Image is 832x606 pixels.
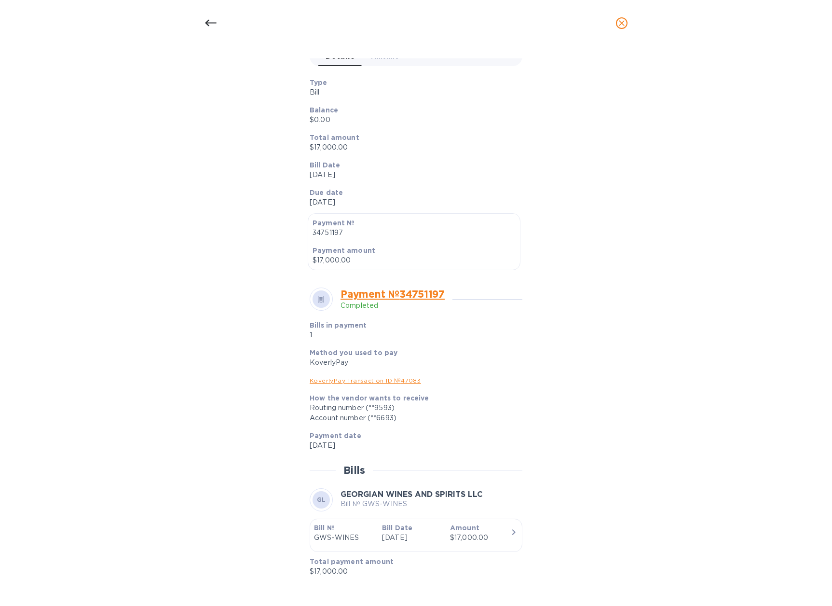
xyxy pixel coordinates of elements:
[450,524,479,532] b: Amount
[310,403,515,413] div: Routing number (**9593)
[310,441,515,451] p: [DATE]
[314,524,335,532] b: Bill №
[310,377,421,384] a: KoverlyPay Transaction ID № 47083
[310,358,515,368] div: KoverlyPay
[341,288,445,300] a: Payment № 34751197
[450,533,510,543] div: $17,000.00
[310,161,340,169] b: Bill Date
[313,247,375,254] b: Payment amount
[310,197,515,207] p: [DATE]
[310,134,359,141] b: Total amount
[310,519,522,552] button: Bill №GWS-WINESBill Date[DATE]Amount$17,000.00
[310,321,367,329] b: Bills in payment
[313,255,516,265] p: $17,000.00
[382,533,442,543] p: [DATE]
[341,499,483,509] p: Bill № GWS-WINES
[310,106,338,114] b: Balance
[310,142,515,152] p: $17,000.00
[310,558,394,565] b: Total payment amount
[310,394,429,402] b: How the vendor wants to receive
[310,432,361,440] b: Payment date
[610,12,633,35] button: close
[343,464,365,476] h2: Bills
[310,330,446,340] p: 1
[341,301,445,311] p: Completed
[310,87,515,97] p: Bill
[317,496,326,503] b: GL
[310,115,515,125] p: $0.00
[310,413,515,423] div: Account number (**6693)
[382,524,412,532] b: Bill Date
[313,228,516,238] p: 34751197
[310,349,397,357] b: Method you used to pay
[314,533,374,543] p: GWS-WINES
[313,219,355,227] b: Payment №
[310,170,515,180] p: [DATE]
[310,79,327,86] b: Type
[310,566,515,577] p: $17,000.00
[341,490,483,499] b: GEORGIAN WINES AND SPIRITS LLC
[310,189,343,196] b: Due date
